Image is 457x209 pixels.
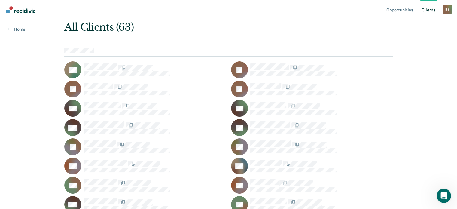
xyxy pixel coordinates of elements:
[64,21,327,33] div: All Clients (63)
[7,26,25,32] a: Home
[443,5,452,14] div: B S
[6,6,35,13] img: Recidiviz
[437,189,451,203] iframe: Intercom live chat
[443,5,452,14] button: Profile dropdown button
